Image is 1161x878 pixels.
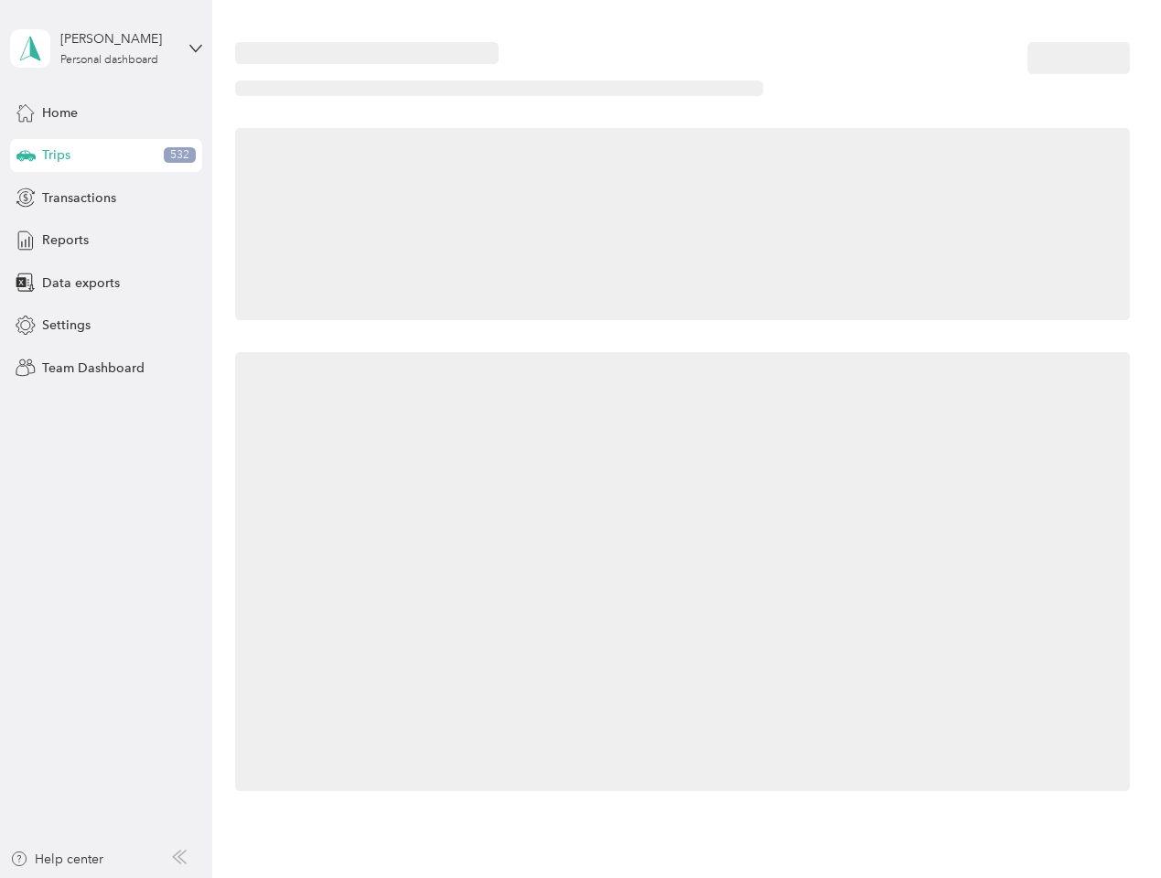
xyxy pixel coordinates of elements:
span: Trips [42,145,70,165]
span: Data exports [42,273,120,293]
div: Personal dashboard [60,55,158,66]
iframe: Everlance-gr Chat Button Frame [1059,776,1161,878]
span: Transactions [42,188,116,208]
span: Reports [42,230,89,250]
div: [PERSON_NAME] [60,29,175,48]
button: Help center [10,850,103,869]
span: Team Dashboard [42,359,145,378]
span: Home [42,103,78,123]
span: Settings [42,316,91,335]
span: 532 [164,147,196,164]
